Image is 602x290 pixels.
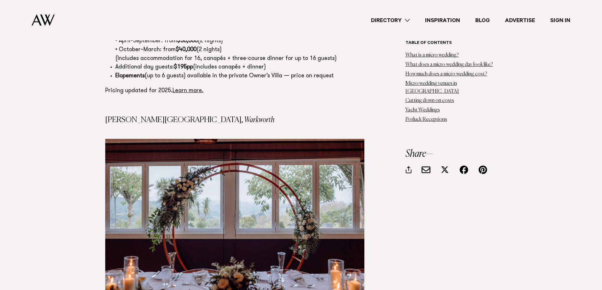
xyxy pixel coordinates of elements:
[405,117,447,122] a: Potluck Receptions
[417,16,468,25] a: Inspiration
[497,16,543,25] a: Advertise
[32,14,55,26] img: Auckland Weddings Logo
[174,64,193,70] strong: $195pp
[115,72,364,81] li: (up to 6 guests) available in the private Owner’s Villa — price on request
[105,86,364,96] p: Pricing updated for 2025.
[405,98,454,103] a: Cutting down on costs
[363,16,417,25] a: Directory
[115,28,364,63] li: : • April–September: from (2 nights) • October–March: from (2 nights) (Includes accommodation for...
[176,47,197,53] strong: $40,000
[543,16,578,25] a: Sign In
[115,73,145,79] strong: Elopements
[468,16,497,25] a: Blog
[105,116,364,124] h4: [PERSON_NAME][GEOGRAPHIC_DATA]
[405,40,497,46] h6: Table of contents
[405,53,459,58] a: What is a micro wedding?
[177,38,198,44] strong: $30,000
[405,149,497,159] h3: Share
[405,81,459,94] a: Micro wedding venues in [GEOGRAPHIC_DATA]
[115,63,364,72] li: Additional day guests: (includes canapés + dinner)
[405,62,493,67] a: What does a micro wedding day look like?
[173,88,204,94] a: Learn more.
[241,116,243,124] a: ,
[405,72,487,77] a: How much does a micro wedding cost?
[244,116,274,124] em: Warkworth
[405,108,440,113] a: Yacht Weddings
